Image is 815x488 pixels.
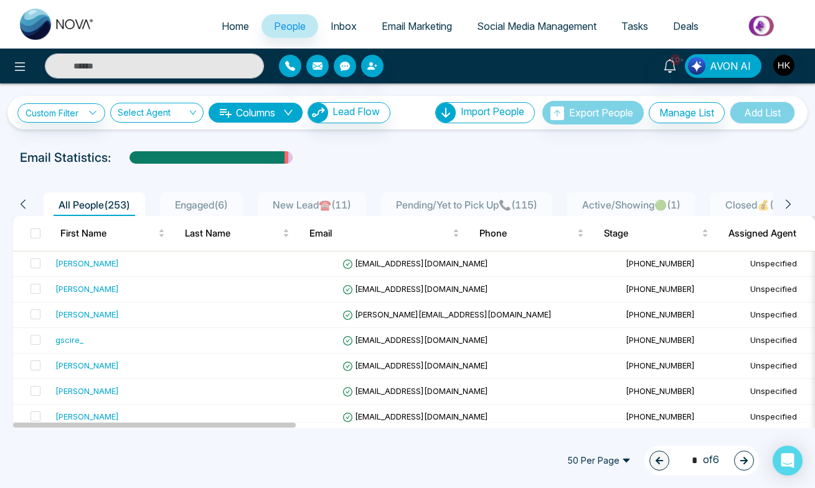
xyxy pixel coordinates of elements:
[661,14,711,38] a: Deals
[332,105,380,118] span: Lead Flow
[20,9,95,40] img: Nova CRM Logo
[626,411,695,421] span: [PHONE_NUMBER]
[175,216,299,251] th: Last Name
[55,283,119,295] div: [PERSON_NAME]
[773,446,803,476] div: Open Intercom Messenger
[626,386,695,396] span: [PHONE_NUMBER]
[299,216,469,251] th: Email
[331,20,357,32] span: Inbox
[303,102,390,123] a: Lead FlowLead Flow
[342,335,488,345] span: [EMAIL_ADDRESS][DOMAIN_NAME]
[604,226,699,241] span: Stage
[717,12,808,40] img: Market-place.gif
[464,14,609,38] a: Social Media Management
[369,14,464,38] a: Email Marketing
[55,359,119,372] div: [PERSON_NAME]
[50,216,175,251] th: First Name
[308,102,390,123] button: Lead Flow
[542,101,644,124] button: Export People
[170,199,233,211] span: Engaged ( 6 )
[261,14,318,38] a: People
[60,226,156,241] span: First Name
[670,54,681,65] span: 10+
[773,55,794,76] img: User Avatar
[342,258,488,268] span: [EMAIL_ADDRESS][DOMAIN_NAME]
[308,103,328,123] img: Lead Flow
[342,309,552,319] span: [PERSON_NAME][EMAIL_ADDRESS][DOMAIN_NAME]
[569,106,633,119] span: Export People
[55,385,119,397] div: [PERSON_NAME]
[55,334,83,346] div: gscire_
[54,199,135,211] span: All People ( 253 )
[594,216,718,251] th: Stage
[342,411,488,421] span: [EMAIL_ADDRESS][DOMAIN_NAME]
[626,360,695,370] span: [PHONE_NUMBER]
[222,20,249,32] span: Home
[626,309,695,319] span: [PHONE_NUMBER]
[55,308,119,321] div: [PERSON_NAME]
[55,410,119,423] div: [PERSON_NAME]
[558,451,639,471] span: 50 Per Page
[342,386,488,396] span: [EMAIL_ADDRESS][DOMAIN_NAME]
[626,335,695,345] span: [PHONE_NUMBER]
[342,360,488,370] span: [EMAIL_ADDRESS][DOMAIN_NAME]
[17,103,105,123] a: Custom Filter
[684,452,719,469] span: of 6
[688,57,705,75] img: Lead Flow
[655,54,685,76] a: 10+
[209,103,303,123] button: Columnsdown
[673,20,699,32] span: Deals
[283,108,293,118] span: down
[649,102,725,123] button: Manage List
[626,284,695,294] span: [PHONE_NUMBER]
[391,199,542,211] span: Pending/Yet to Pick Up📞 ( 115 )
[479,226,575,241] span: Phone
[382,20,452,32] span: Email Marketing
[720,199,788,211] span: Closed💰 ( 0 )
[342,284,488,294] span: [EMAIL_ADDRESS][DOMAIN_NAME]
[268,199,356,211] span: New Lead☎️ ( 11 )
[626,258,695,268] span: [PHONE_NUMBER]
[461,105,524,118] span: Import People
[609,14,661,38] a: Tasks
[621,20,648,32] span: Tasks
[20,148,111,167] p: Email Statistics:
[318,14,369,38] a: Inbox
[685,54,761,78] button: AVON AI
[274,20,306,32] span: People
[209,14,261,38] a: Home
[469,216,594,251] th: Phone
[477,20,596,32] span: Social Media Management
[55,257,119,270] div: [PERSON_NAME]
[185,226,280,241] span: Last Name
[309,226,450,241] span: Email
[710,59,751,73] span: AVON AI
[577,199,685,211] span: Active/Showing🟢 ( 1 )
